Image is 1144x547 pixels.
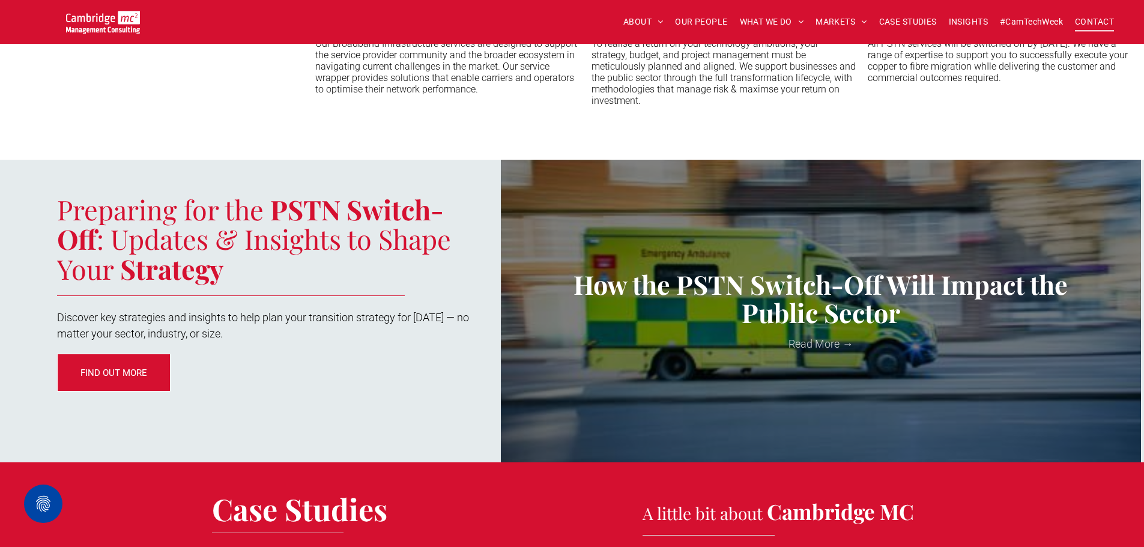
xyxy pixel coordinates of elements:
[57,191,264,227] span: Preparing for the
[57,220,451,286] span: : Updates & Insights to Shape Your
[1075,13,1114,31] span: CONTACT
[767,497,914,525] span: Cambridge MC
[810,13,873,31] a: MARKETS
[120,250,223,286] strong: Strategy
[212,489,387,529] span: Case Studies
[57,191,444,257] strong: PSTN Switch-Off
[80,358,147,388] span: FIND OUT MORE
[1069,13,1120,31] a: CONTACT
[57,354,171,391] a: FIND OUT MORE
[669,13,733,31] a: OUR PEOPLE
[510,270,1132,327] a: How the PSTN Switch-Off Will Impact the Public Sector
[943,13,994,31] a: INSIGHTS
[643,502,763,524] span: A little bit about
[868,38,1132,83] p: All PSTN services will be switched off by [DATE]. We have a range of expertise to support you to ...
[617,13,670,31] a: ABOUT
[592,38,856,106] p: To realise a return on your technology ambitions, your strategy, budget, and project management m...
[510,336,1132,352] a: Read More →
[66,11,140,34] img: Cambridge MC Logo, digital transformation
[873,13,943,31] a: CASE STUDIES
[994,13,1069,31] a: #CamTechWeek
[315,38,580,95] p: Our Broadband Infrastructure services are designed to support the service provider community and ...
[66,13,140,25] a: Your Business Transformed | Cambridge Management Consulting
[57,311,469,340] span: Discover key strategies and insights to help plan your transition strategy for [DATE] — no matter...
[734,13,810,31] a: WHAT WE DO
